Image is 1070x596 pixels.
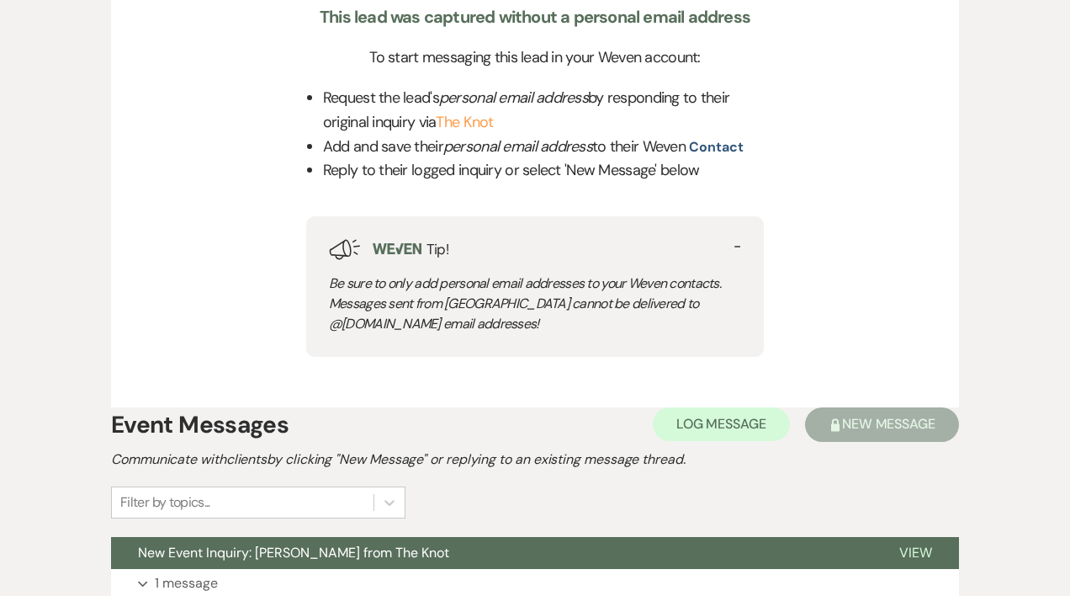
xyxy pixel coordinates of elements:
p: Add and save their to their Weven [323,135,686,159]
li: Reply to their logged inquiry or select 'New Message' below [323,158,764,183]
button: New Message [805,407,959,442]
div: Tip! [306,216,764,356]
button: - [734,239,741,253]
img: loud-speaker-illustration.svg [329,239,361,259]
div: Filter by topics... [120,492,210,513]
button: View [872,537,959,569]
span: View [899,544,932,561]
p: Request the lead's by responding to their original inquiry via [323,86,764,135]
div: To start messaging this lead in your Weven account: [281,46,790,69]
div: This lead was captured without a personal email address [281,6,790,29]
button: contact [689,141,743,154]
em: personal email address [439,88,588,108]
a: The Knot [436,112,493,132]
p: 1 message [155,572,218,594]
span: New Event Inquiry: [PERSON_NAME] from The Knot [138,544,449,561]
button: Log Message [653,407,790,441]
span: Be sure to only add personal email addresses to your Weven contacts. Messages sent from [GEOGRAPH... [329,274,721,333]
img: weven-logo-green.svg [373,243,421,254]
span: Log Message [676,415,766,433]
h1: Event Messages [111,407,289,443]
h2: Communicate with clients by clicking "New Message" or replying to an existing message thread. [111,450,959,470]
span: New Message [842,415,935,433]
em: personal email address [443,136,592,157]
button: New Event Inquiry: [PERSON_NAME] from The Knot [111,537,872,569]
